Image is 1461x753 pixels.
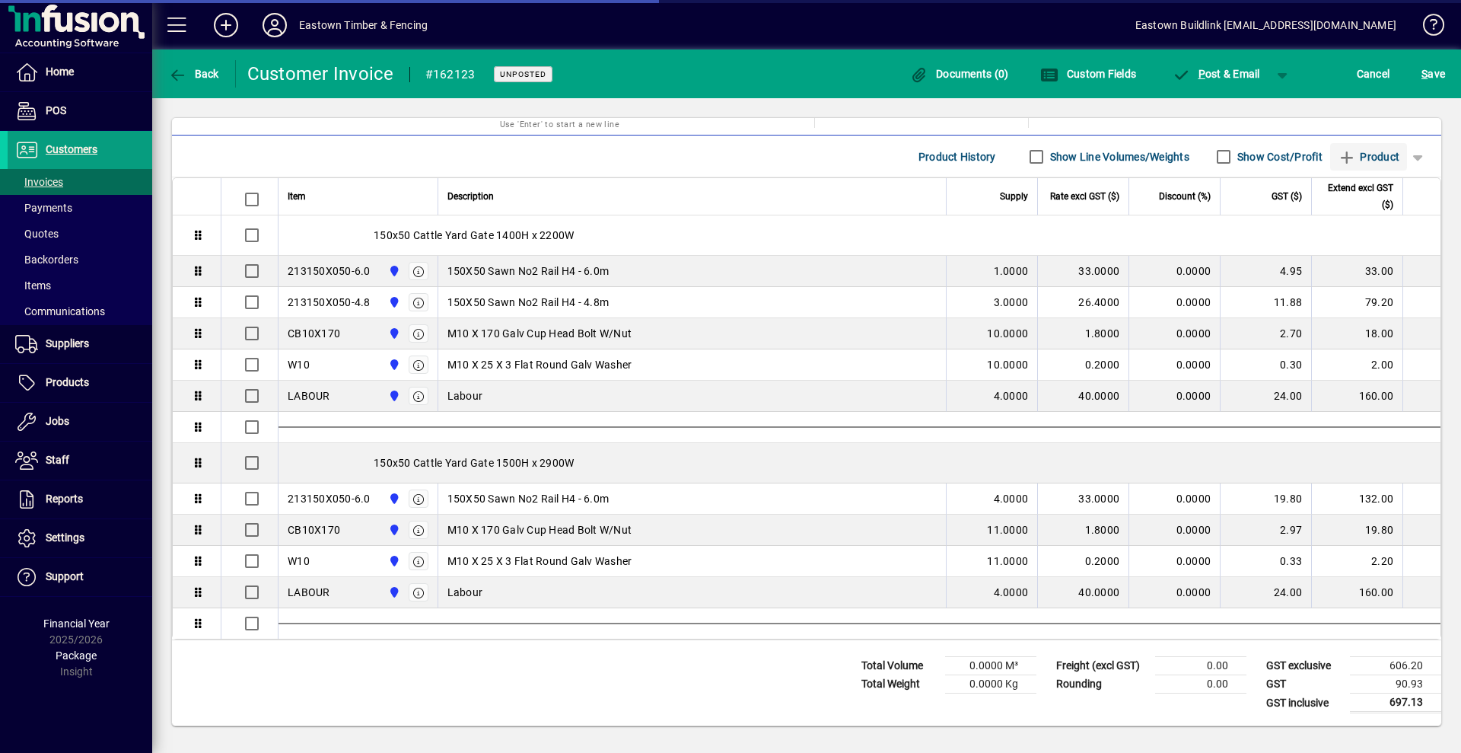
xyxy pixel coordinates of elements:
[447,585,483,600] span: Labour
[987,522,1028,538] span: 11.0000
[994,263,1029,279] span: 1.0000
[1311,287,1402,318] td: 79.20
[1164,60,1268,88] button: Post & Email
[1311,318,1402,349] td: 18.00
[945,657,1036,675] td: 0.0000 M³
[288,585,330,600] div: LABOUR
[8,403,152,441] a: Jobs
[1338,145,1399,169] span: Product
[1050,188,1119,205] span: Rate excl GST ($)
[46,493,83,505] span: Reports
[1234,149,1323,164] label: Show Cost/Profit
[279,443,1440,483] div: 150x50 Cattle Yard Gate 1500H x 2900W
[1311,577,1402,608] td: 160.00
[168,68,219,80] span: Back
[288,554,310,569] div: W10
[250,11,299,39] button: Profile
[1220,349,1311,381] td: 0.30
[15,279,51,292] span: Items
[288,522,340,538] div: CB10X170
[447,491,610,506] span: 150X50 Sawn No2 Rail H4 - 6.0m
[1311,546,1402,577] td: 2.20
[854,657,945,675] td: Total Volume
[1330,143,1407,171] button: Product
[447,554,632,569] span: M10 X 25 X 3 Flat Round Galv Washer
[425,62,476,87] div: #162123
[384,584,402,601] span: Holyoake St
[8,558,152,596] a: Support
[288,326,340,341] div: CB10X170
[1220,318,1311,349] td: 2.70
[1047,357,1119,372] div: 0.2000
[447,295,610,310] span: 150X50 Sawn No2 Rail H4 - 4.8m
[1047,295,1119,310] div: 26.4000
[1128,546,1220,577] td: 0.0000
[1311,515,1402,546] td: 19.80
[447,357,632,372] span: M10 X 25 X 3 Flat Round Galv Washer
[15,228,59,240] span: Quotes
[164,60,223,88] button: Back
[288,357,310,372] div: W10
[8,273,152,298] a: Items
[1311,381,1402,412] td: 160.00
[1128,381,1220,412] td: 0.0000
[1172,68,1260,80] span: ost & Email
[8,364,152,402] a: Products
[1259,694,1350,713] td: GST inclusive
[46,337,89,349] span: Suppliers
[288,188,306,205] span: Item
[906,60,1013,88] button: Documents (0)
[1198,68,1205,80] span: P
[8,247,152,273] a: Backorders
[1128,515,1220,546] td: 0.0000
[1155,657,1246,675] td: 0.00
[994,491,1029,506] span: 4.0000
[46,376,89,388] span: Products
[43,617,110,630] span: Financial Year
[15,176,63,188] span: Invoices
[1135,13,1396,37] div: Eastown Buildlink [EMAIL_ADDRESS][DOMAIN_NAME]
[1220,515,1311,546] td: 2.97
[1220,546,1311,577] td: 0.33
[288,295,371,310] div: 213150X050-4.8
[1350,657,1441,675] td: 606.20
[46,65,74,78] span: Home
[56,649,97,662] span: Package
[15,305,105,317] span: Communications
[500,69,546,79] span: Unposted
[15,254,78,266] span: Backorders
[447,188,494,205] span: Description
[247,62,394,86] div: Customer Invoice
[1047,263,1119,279] div: 33.0000
[1418,60,1449,88] button: Save
[1049,657,1155,675] td: Freight (excl GST)
[1272,188,1302,205] span: GST ($)
[854,675,945,694] td: Total Weight
[1128,483,1220,515] td: 0.0000
[288,491,371,506] div: 213150X050-6.0
[8,442,152,480] a: Staff
[1259,657,1350,675] td: GST exclusive
[1155,675,1246,694] td: 0.00
[46,570,84,582] span: Support
[1047,554,1119,569] div: 0.2000
[384,325,402,342] span: Holyoake St
[288,388,330,404] div: LABOUR
[1412,3,1442,53] a: Knowledge Base
[384,294,402,311] span: Holyoake St
[384,356,402,373] span: Holyoake St
[1128,318,1220,349] td: 0.0000
[1220,577,1311,608] td: 24.00
[8,221,152,247] a: Quotes
[1220,256,1311,287] td: 4.95
[910,68,1009,80] span: Documents (0)
[447,522,632,538] span: M10 X 170 Galv Cup Head Bolt W/Nut
[8,325,152,363] a: Suppliers
[384,263,402,279] span: Holyoake St
[1128,287,1220,318] td: 0.0000
[299,13,428,37] div: Eastown Timber & Fencing
[46,531,84,544] span: Settings
[1220,483,1311,515] td: 19.80
[1128,577,1220,608] td: 0.0000
[1311,483,1402,515] td: 132.00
